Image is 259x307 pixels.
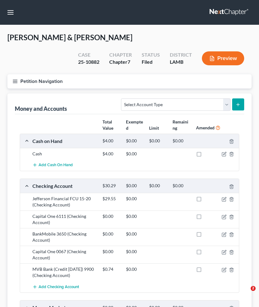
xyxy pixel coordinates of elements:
div: Capital One 6111 (Checking Account) [29,213,99,226]
span: Add Cash on Hand [39,163,73,168]
div: $0.00 [99,249,123,255]
div: $0.00 [146,183,169,189]
div: $0.00 [169,138,193,144]
div: MVB Bank (Credit [DATE]) 9900 (Checking Account) [29,266,99,279]
div: Filed [142,58,160,66]
strong: Exempted [126,119,143,131]
button: Petition Navigation [7,74,252,89]
div: Jefferson Financial FCU 15-20 (Checking Account) [29,196,99,208]
div: $0.00 [123,249,146,255]
strong: Remaining [173,119,188,131]
div: BankMobile 3650 (Checking Account) [29,231,99,243]
div: $0.00 [99,213,123,219]
div: $0.00 [123,138,146,144]
button: Preview [202,51,244,65]
div: 25-10882 [78,58,99,66]
span: 2 [251,286,256,291]
div: $0.00 [123,196,146,202]
div: Checking Account [29,183,99,189]
div: Chapter [109,58,132,66]
div: Case [78,51,99,58]
div: LAMB [170,58,192,66]
div: $0.00 [146,138,169,144]
div: $0.00 [123,183,146,189]
div: Status [142,51,160,58]
div: $4.00 [99,138,123,144]
div: Cash on Hand [29,138,99,144]
button: Add Checking Account [32,281,79,292]
div: Chapter [109,51,132,58]
div: $0.00 [169,183,193,189]
div: $0.00 [123,151,146,157]
span: Add Checking Account [39,284,79,289]
div: $30.29 [99,183,123,189]
div: $29.55 [99,196,123,202]
div: $0.00 [123,213,146,219]
div: $0.00 [123,231,146,237]
div: Money and Accounts [15,105,67,112]
span: [PERSON_NAME] & [PERSON_NAME] [7,33,132,42]
strong: Total Value [102,119,113,131]
div: $4.00 [99,151,123,157]
div: District [170,51,192,58]
div: $0.74 [99,266,123,272]
strong: Amended [196,125,215,130]
div: Capital One 0067 (Checking Account) [29,249,99,261]
button: Add Cash on Hand [32,159,73,171]
span: 7 [127,59,130,65]
div: $0.00 [123,266,146,272]
div: Cash [29,151,99,157]
div: $0.00 [99,231,123,237]
iframe: Intercom live chat [238,286,253,301]
strong: Limit [149,125,159,131]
